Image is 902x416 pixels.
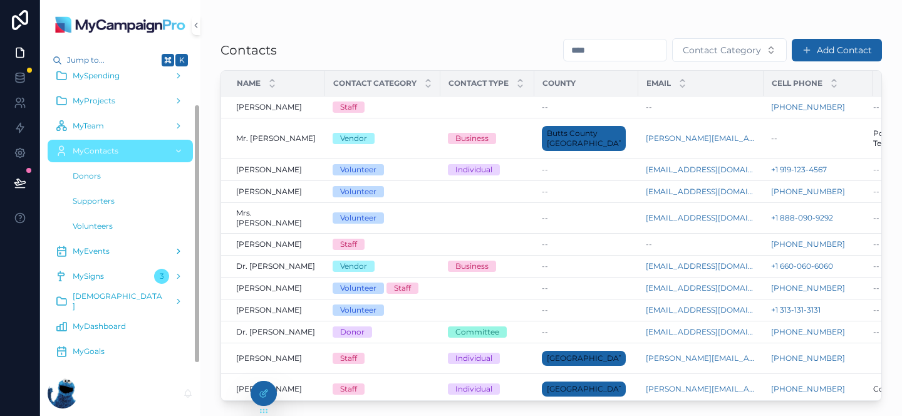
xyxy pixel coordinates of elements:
[340,304,376,316] div: Volunteer
[646,283,756,293] a: [EMAIL_ADDRESS][DOMAIN_NAME]
[771,305,821,315] a: +1 313-131-3131
[333,101,433,113] a: Staff
[542,305,548,315] span: --
[333,353,433,364] a: Staff
[455,353,492,364] div: Individual
[542,305,631,315] a: --
[646,78,671,88] span: Email
[236,305,318,315] a: [PERSON_NAME]
[646,353,756,363] a: [PERSON_NAME][EMAIL_ADDRESS][DOMAIN_NAME]
[236,239,318,249] a: [PERSON_NAME]
[236,261,315,271] span: Dr. [PERSON_NAME]
[771,213,865,223] a: +1 888-090-9292
[542,283,631,293] a: --
[771,327,845,337] a: [PHONE_NUMBER]
[646,187,756,197] a: [EMAIL_ADDRESS][DOMAIN_NAME]
[646,261,756,271] a: [EMAIL_ADDRESS][DOMAIN_NAME]
[333,133,433,144] a: Vendor
[333,304,433,316] a: Volunteer
[542,102,631,112] a: --
[547,128,621,148] span: Butts County [GEOGRAPHIC_DATA]
[236,239,302,249] span: [PERSON_NAME]
[333,186,433,197] a: Volunteer
[236,165,318,175] a: [PERSON_NAME]
[771,327,865,337] a: [PHONE_NUMBER]
[646,213,756,223] a: [EMAIL_ADDRESS][DOMAIN_NAME]
[48,340,193,363] a: MyGoals
[448,383,527,395] a: Individual
[771,187,845,197] a: [PHONE_NUMBER]
[48,315,193,338] a: MyDashboard
[771,102,845,112] a: [PHONE_NUMBER]
[542,348,631,368] a: [GEOGRAPHIC_DATA]
[542,379,631,399] a: [GEOGRAPHIC_DATA]
[73,346,105,356] span: MyGoals
[542,165,548,175] span: --
[48,140,193,162] a: MyContacts
[455,133,489,144] div: Business
[73,146,118,156] span: MyContacts
[873,102,879,112] span: --
[236,283,302,293] span: [PERSON_NAME]
[646,165,756,175] a: [EMAIL_ADDRESS][DOMAIN_NAME]
[771,283,845,293] a: [PHONE_NUMBER]
[771,261,865,271] a: +1 660-060-6060
[547,353,621,363] span: [GEOGRAPHIC_DATA]
[792,39,882,61] a: Add Contact
[73,221,113,231] span: Volunteers
[333,78,417,88] span: Contact Category
[63,165,193,187] a: Donors
[542,187,548,197] span: --
[873,261,879,271] span: --
[54,15,186,35] img: App logo
[646,133,756,143] a: [PERSON_NAME][EMAIL_ADDRESS][DOMAIN_NAME]
[48,290,193,313] a: [DEMOGRAPHIC_DATA]
[177,55,187,65] span: K
[542,327,631,337] a: --
[455,383,492,395] div: Individual
[771,239,865,249] a: [PHONE_NUMBER]
[236,165,302,175] span: [PERSON_NAME]
[236,102,302,112] span: [PERSON_NAME]
[340,261,367,272] div: Vendor
[236,208,318,228] a: Mrs. [PERSON_NAME]
[873,187,879,197] span: --
[646,239,756,249] a: --
[67,55,157,65] span: Jump to...
[340,101,357,113] div: Staff
[73,291,164,311] span: [DEMOGRAPHIC_DATA]
[542,261,631,271] a: --
[236,133,316,143] span: Mr. [PERSON_NAME]
[771,261,833,271] a: +1 660-060-6060
[873,239,879,249] span: --
[542,102,548,112] span: --
[73,321,126,331] span: MyDashboard
[48,265,193,288] a: MySigns3
[236,283,318,293] a: [PERSON_NAME]
[236,133,318,143] a: Mr. [PERSON_NAME]
[542,213,548,223] span: --
[73,171,101,181] span: Donors
[646,327,756,337] a: [EMAIL_ADDRESS][DOMAIN_NAME]
[73,71,120,81] span: MySpending
[771,384,865,394] a: [PHONE_NUMBER]
[646,305,756,315] a: [EMAIL_ADDRESS][DOMAIN_NAME]
[236,327,318,337] a: Dr. [PERSON_NAME]
[873,165,879,175] span: --
[455,261,489,272] div: Business
[873,327,879,337] span: --
[333,239,433,250] a: Staff
[236,384,302,394] span: [PERSON_NAME]
[542,261,548,271] span: --
[340,239,357,250] div: Staff
[542,283,548,293] span: --
[646,384,756,394] a: [PERSON_NAME][EMAIL_ADDRESS][DOMAIN_NAME]
[771,102,865,112] a: [PHONE_NUMBER]
[40,70,200,371] div: scrollable content
[771,213,833,223] a: +1 888-090-9292
[88,387,162,400] p: [PERSON_NAME]
[873,283,879,293] span: --
[873,213,879,223] span: --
